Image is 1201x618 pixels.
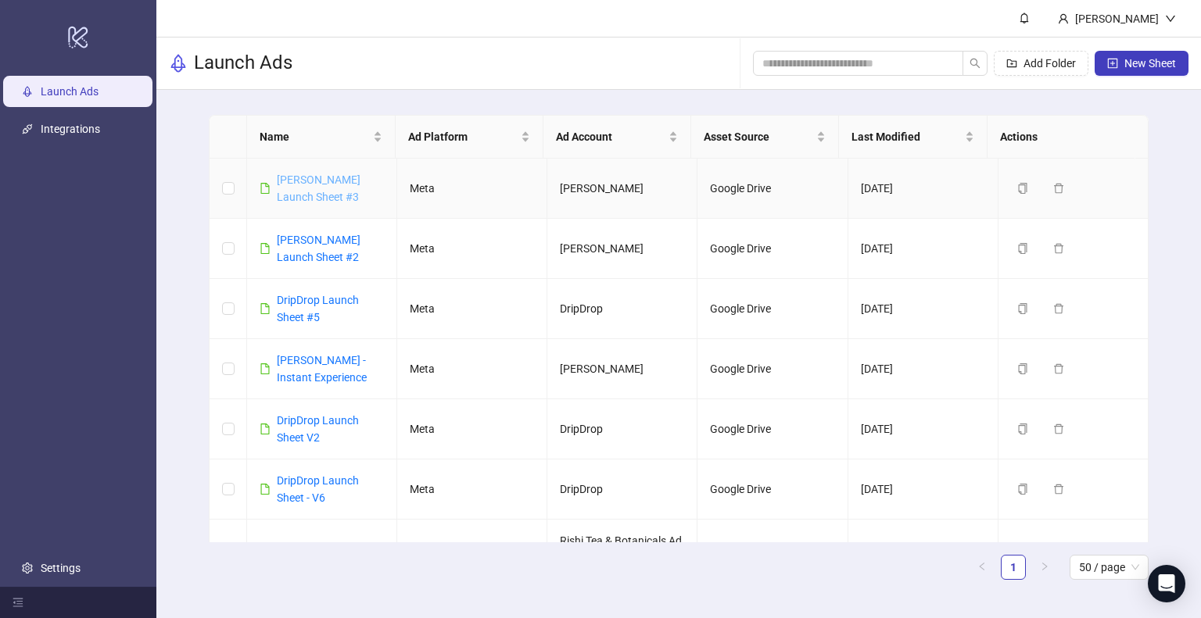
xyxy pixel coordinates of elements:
[547,399,697,459] td: DripDrop
[1079,555,1139,579] span: 50 / page
[260,423,271,434] span: file
[260,363,271,374] span: file
[1053,363,1064,374] span: delete
[543,116,691,159] th: Ad Account
[547,279,697,339] td: DripDrop
[697,339,848,399] td: Google Drive
[848,159,998,219] td: [DATE]
[970,555,995,580] button: left
[396,116,543,159] th: Ad Platform
[697,279,848,339] td: Google Drive
[697,459,848,520] td: Google Drive
[697,219,848,279] td: Google Drive
[547,459,697,520] td: DripDrop
[988,116,1135,159] th: Actions
[260,128,369,145] span: Name
[1058,13,1069,24] span: user
[547,339,697,399] td: [PERSON_NAME]
[1069,10,1165,27] div: [PERSON_NAME]
[1095,51,1188,76] button: New Sheet
[13,597,23,608] span: menu-fold
[277,234,360,263] a: [PERSON_NAME] Launch Sheet #2
[277,294,359,323] a: DripDrop Launch Sheet #5
[1002,555,1025,579] a: 1
[547,219,697,279] td: [PERSON_NAME]
[1017,484,1028,495] span: copy
[1053,183,1064,194] span: delete
[1107,58,1118,69] span: plus-square
[1053,484,1064,495] span: delete
[277,414,359,444] a: DripDrop Launch Sheet V2
[848,279,998,339] td: [DATE]
[247,116,395,159] th: Name
[1070,555,1149,580] div: Page Size
[397,459,547,520] td: Meta
[397,520,547,580] td: Meta
[260,183,271,194] span: file
[1040,562,1049,571] span: right
[1001,555,1026,580] li: 1
[839,116,987,159] th: Last Modified
[277,474,359,504] a: DripDrop Launch Sheet - V6
[408,128,518,145] span: Ad Platform
[260,484,271,495] span: file
[1017,423,1028,434] span: copy
[277,173,360,203] a: [PERSON_NAME] Launch Sheet #3
[397,399,547,459] td: Meta
[1053,303,1064,314] span: delete
[547,159,697,219] td: [PERSON_NAME]
[970,555,995,580] li: Previous Page
[397,339,547,399] td: Meta
[1024,57,1076,70] span: Add Folder
[397,159,547,219] td: Meta
[397,219,547,279] td: Meta
[994,51,1088,76] button: Add Folder
[1165,13,1176,24] span: down
[848,520,998,580] td: [DATE]
[704,128,813,145] span: Asset Source
[1053,243,1064,254] span: delete
[848,399,998,459] td: [DATE]
[697,399,848,459] td: Google Drive
[697,159,848,219] td: Google Drive
[194,51,292,76] h3: Launch Ads
[41,85,99,98] a: Launch Ads
[1017,303,1028,314] span: copy
[1019,13,1030,23] span: bell
[970,58,981,69] span: search
[277,354,367,384] a: [PERSON_NAME] - Instant Experience
[851,128,961,145] span: Last Modified
[556,128,665,145] span: Ad Account
[260,303,271,314] span: file
[848,219,998,279] td: [DATE]
[169,54,188,73] span: rocket
[691,116,839,159] th: Asset Source
[1006,58,1017,69] span: folder-add
[848,459,998,520] td: [DATE]
[547,520,697,580] td: Rishi Tea & Botanicals Ad Manager
[697,520,848,580] td: Google Drive
[1017,363,1028,374] span: copy
[260,243,271,254] span: file
[1032,555,1057,580] button: right
[41,562,81,574] a: Settings
[1032,555,1057,580] li: Next Page
[1124,57,1176,70] span: New Sheet
[1148,565,1185,602] div: Open Intercom Messenger
[397,279,547,339] td: Meta
[1017,183,1028,194] span: copy
[848,339,998,399] td: [DATE]
[1017,243,1028,254] span: copy
[977,562,987,571] span: left
[1053,423,1064,434] span: delete
[41,123,100,135] a: Integrations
